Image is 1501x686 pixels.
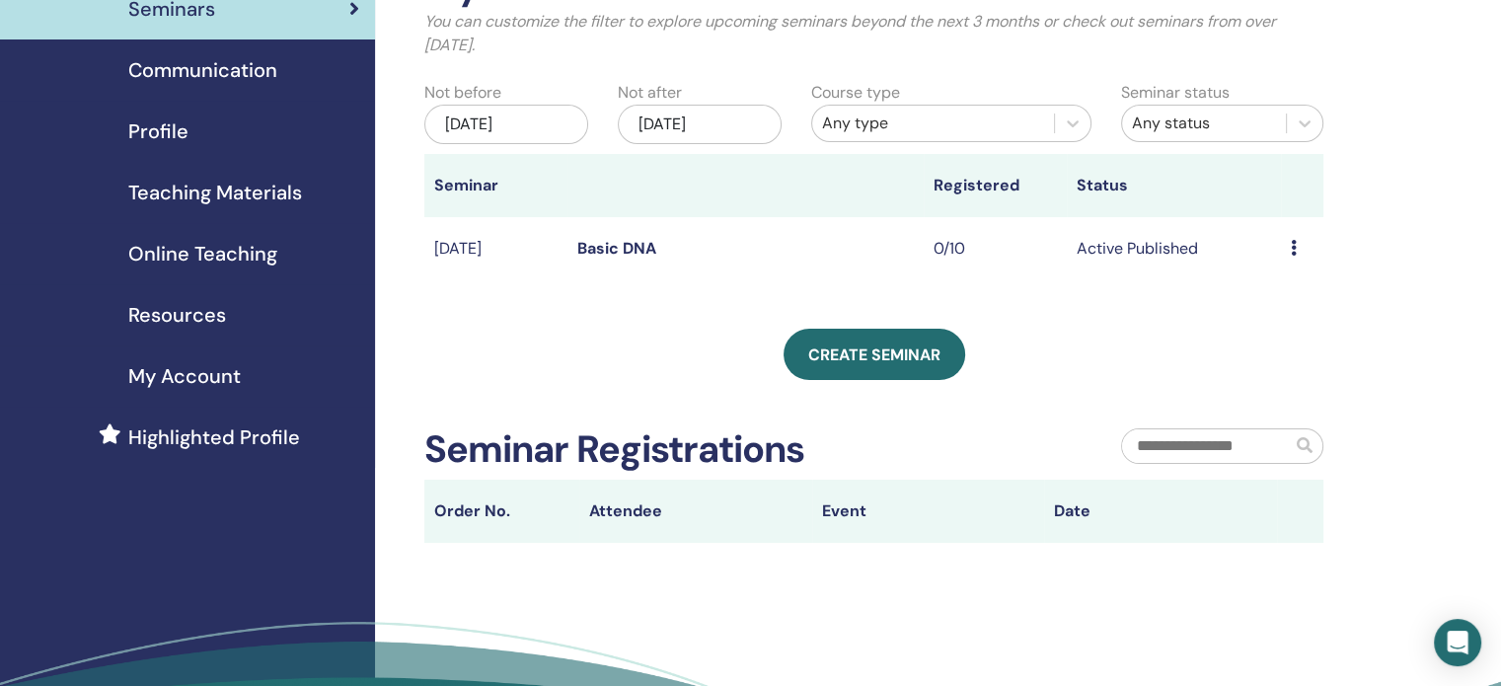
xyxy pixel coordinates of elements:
[128,178,302,207] span: Teaching Materials
[1044,480,1277,543] th: Date
[424,480,579,543] th: Order No.
[618,81,682,105] label: Not after
[808,344,940,365] span: Create seminar
[784,329,965,380] a: Create seminar
[1067,217,1281,281] td: Active Published
[128,55,277,85] span: Communication
[812,480,1045,543] th: Event
[579,480,812,543] th: Attendee
[924,154,1067,217] th: Registered
[577,238,656,259] a: Basic DNA
[128,361,241,391] span: My Account
[1132,112,1276,135] div: Any status
[424,154,567,217] th: Seminar
[1121,81,1230,105] label: Seminar status
[128,239,277,268] span: Online Teaching
[1434,619,1481,666] div: Open Intercom Messenger
[424,105,588,144] div: [DATE]
[618,105,782,144] div: [DATE]
[424,427,804,473] h2: Seminar Registrations
[424,81,501,105] label: Not before
[128,422,300,452] span: Highlighted Profile
[1067,154,1281,217] th: Status
[822,112,1044,135] div: Any type
[424,10,1323,57] p: You can customize the filter to explore upcoming seminars beyond the next 3 months or check out s...
[924,217,1067,281] td: 0/10
[128,116,188,146] span: Profile
[128,300,226,330] span: Resources
[811,81,900,105] label: Course type
[424,217,567,281] td: [DATE]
